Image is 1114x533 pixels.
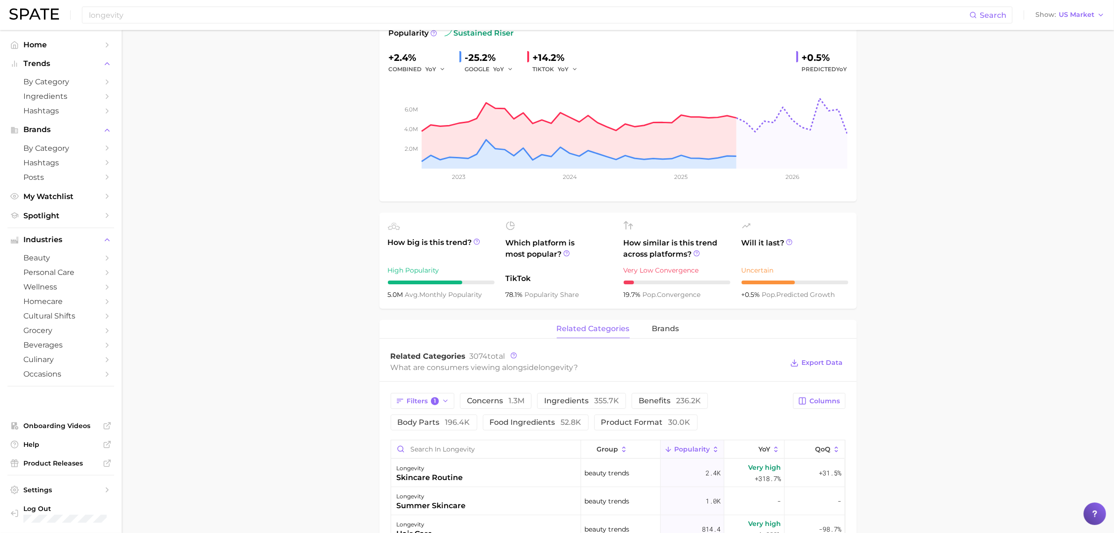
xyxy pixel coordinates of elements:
[23,282,98,291] span: wellness
[676,396,701,405] span: 236.2k
[7,233,114,247] button: Industries
[788,356,845,370] button: Export Data
[23,504,131,513] span: Log Out
[802,359,843,367] span: Export Data
[581,440,661,459] button: group
[7,309,114,323] a: cultural shifts
[23,370,98,378] span: occasions
[624,281,730,284] div: 1 / 10
[23,40,98,49] span: Home
[23,268,98,277] span: personal care
[7,155,114,170] a: Hashtags
[23,173,98,182] span: Posts
[742,290,762,299] span: +0.5%
[407,397,439,406] span: Filters
[762,290,777,299] abbr: popularity index
[7,251,114,265] a: beauty
[802,50,847,65] div: +0.5%
[748,518,781,529] span: Very high
[1059,12,1094,17] span: US Market
[643,290,657,299] abbr: popularity index
[23,459,98,467] span: Product Releases
[525,290,579,299] span: popularity share
[451,173,465,180] tspan: 2023
[506,273,612,284] span: TikTok
[7,456,114,470] a: Product Releases
[706,467,721,479] span: 2.4k
[23,355,98,364] span: culinary
[7,37,114,52] a: Home
[7,502,114,526] a: Log out. Currently logged in with e-mail elisabethkim@amorepacific.com.
[7,437,114,452] a: Help
[669,418,691,427] span: 30.0k
[405,290,420,299] abbr: average
[785,173,799,180] tspan: 2026
[506,237,612,268] span: Which platform is most popular?
[7,123,114,137] button: Brands
[539,363,574,372] span: longevity
[562,173,576,180] tspan: 2024
[23,211,98,220] span: Spotlight
[533,64,584,75] div: TIKTOK
[426,64,446,75] button: YoY
[23,126,98,134] span: Brands
[674,445,710,453] span: Popularity
[706,496,721,507] span: 1.0k
[388,237,495,260] span: How big is this trend?
[7,265,114,280] a: personal care
[389,28,429,39] span: Popularity
[7,367,114,381] a: occasions
[23,158,98,167] span: Hashtags
[391,361,784,374] div: What are consumers viewing alongside ?
[762,290,835,299] span: predicted growth
[398,419,470,426] span: body parts
[755,473,781,484] span: +318.7%
[506,290,525,299] span: 78.1%
[397,519,433,530] div: longevity
[837,66,847,73] span: YoY
[674,173,688,180] tspan: 2025
[742,281,848,284] div: 5 / 10
[561,418,582,427] span: 52.8k
[23,297,98,306] span: homecare
[397,463,463,474] div: longevity
[777,496,781,507] span: -
[389,64,452,75] div: combined
[7,74,114,89] a: by Category
[1035,12,1056,17] span: Show
[557,325,630,333] span: related categories
[793,393,845,409] button: Columns
[426,65,437,73] span: YoY
[388,265,495,276] div: High Popularity
[748,462,781,473] span: Very high
[23,92,98,101] span: Ingredients
[23,440,98,449] span: Help
[837,496,841,507] span: -
[23,192,98,201] span: My Watchlist
[7,141,114,155] a: by Category
[7,280,114,294] a: wellness
[391,459,845,487] button: longevityskincare routinebeauty trends2.4kVery high+318.7%+31.5%
[445,418,470,427] span: 196.4k
[584,467,629,479] span: beauty trends
[980,11,1006,20] span: Search
[758,445,770,453] span: YoY
[742,237,848,260] span: Will it last?
[7,170,114,185] a: Posts
[558,64,578,75] button: YoY
[391,487,845,515] button: longevitysummer skincarebeauty trends1.0k--
[624,237,730,260] span: How similar is this trend across platforms?
[23,253,98,262] span: beauty
[815,445,830,453] span: QoQ
[388,281,495,284] div: 7 / 10
[23,77,98,86] span: by Category
[7,89,114,104] a: Ingredients
[7,483,114,497] a: Settings
[601,419,691,426] span: product format
[23,341,98,349] span: beverages
[785,440,845,459] button: QoQ
[23,59,98,68] span: Trends
[23,311,98,320] span: cultural shifts
[9,8,59,20] img: SPATE
[23,422,98,430] span: Onboarding Videos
